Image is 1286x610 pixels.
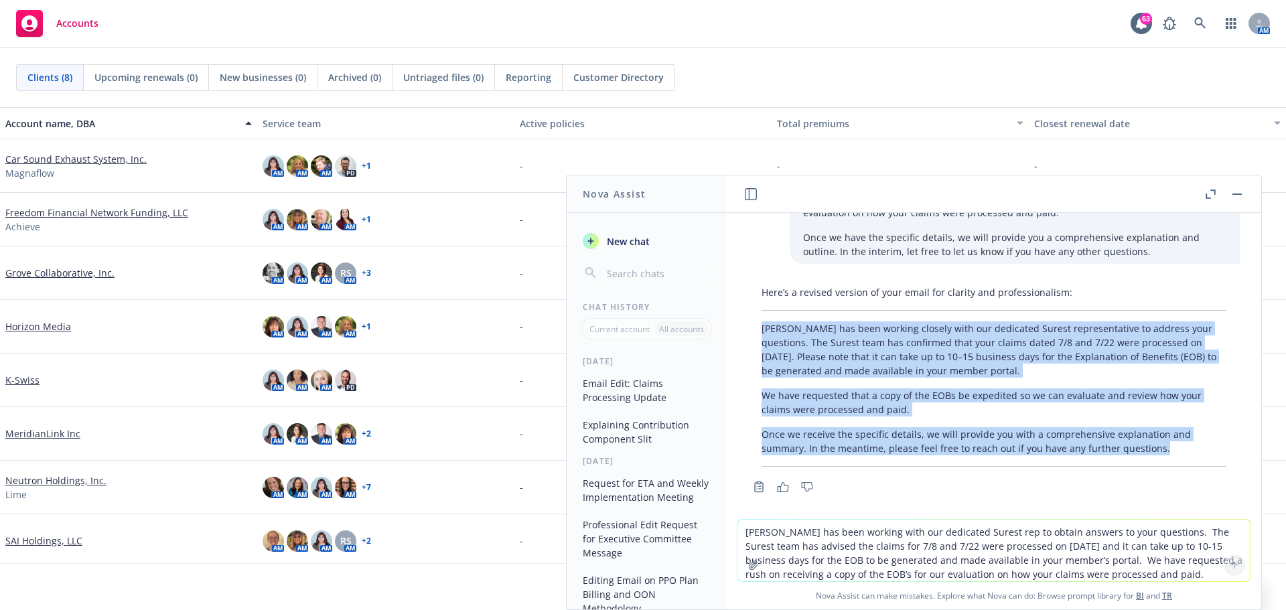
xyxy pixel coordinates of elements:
[762,321,1226,378] p: [PERSON_NAME] has been working closely with our dedicated Surest representative to address your q...
[520,319,523,333] span: -
[335,209,356,230] img: photo
[777,159,780,173] span: -
[311,370,332,391] img: photo
[732,582,1256,609] span: Nova Assist can make mistakes. Explore what Nova can do: Browse prompt library for and
[762,427,1226,455] p: Once we receive the specific details, we will provide you with a comprehensive explanation and su...
[362,430,371,438] a: + 2
[659,323,704,335] p: All accounts
[5,473,106,487] a: Neutron Holdings, Inc.
[506,70,551,84] span: Reporting
[5,534,82,548] a: SAI Holdings, LLC
[604,234,650,248] span: New chat
[263,423,284,445] img: photo
[263,155,284,177] img: photo
[577,372,716,408] button: Email Edit: Claims Processing Update
[362,483,371,491] a: + 7
[362,162,371,170] a: + 1
[11,5,104,42] a: Accounts
[762,388,1226,416] p: We have requested that a copy of the EOBs be expedited so we can evaluate and review how your cla...
[5,220,40,234] span: Achieve
[772,107,1029,139] button: Total premiums
[287,370,308,391] img: photo
[1187,10,1214,37] a: Search
[604,264,711,283] input: Search chats
[577,414,716,450] button: Explaining Contribution Component Slit
[520,534,523,548] span: -
[520,159,523,173] span: -
[520,427,523,441] span: -
[263,209,284,230] img: photo
[311,155,332,177] img: photo
[514,107,772,139] button: Active policies
[362,269,371,277] a: + 3
[335,477,356,498] img: photo
[567,301,727,313] div: Chat History
[403,70,484,84] span: Untriaged files (0)
[753,481,765,493] svg: Copy to clipboard
[287,423,308,445] img: photo
[328,70,381,84] span: Archived (0)
[220,70,306,84] span: New businesses (0)
[520,266,523,280] span: -
[577,229,716,253] button: New chat
[1034,117,1266,131] div: Closest renewal date
[311,530,332,552] img: photo
[589,323,650,335] p: Current account
[335,423,356,445] img: photo
[27,70,72,84] span: Clients (8)
[5,373,40,387] a: K-Swiss
[520,480,523,494] span: -
[287,262,308,284] img: photo
[5,117,237,131] div: Account name, DBA
[567,455,727,467] div: [DATE]
[311,209,332,230] img: photo
[287,209,308,230] img: photo
[5,319,71,333] a: Horizon Media
[520,117,766,131] div: Active policies
[287,477,308,498] img: photo
[5,152,147,166] a: Car Sound Exhaust System, Inc.
[263,477,284,498] img: photo
[1156,10,1183,37] a: Report a Bug
[583,187,646,201] h1: Nova Assist
[287,530,308,552] img: photo
[287,155,308,177] img: photo
[1162,590,1172,601] a: TR
[1029,107,1286,139] button: Closest renewal date
[335,155,356,177] img: photo
[263,530,284,552] img: photo
[567,356,727,367] div: [DATE]
[777,117,1009,131] div: Total premiums
[311,262,332,284] img: photo
[520,373,523,387] span: -
[1140,13,1152,25] div: 63
[311,423,332,445] img: photo
[94,70,198,84] span: Upcoming renewals (0)
[340,266,352,280] span: RS
[311,316,332,337] img: photo
[263,262,284,284] img: photo
[263,117,509,131] div: Service team
[5,266,115,280] a: Grove Collaborative, Inc.
[263,316,284,337] img: photo
[520,212,523,226] span: -
[362,537,371,545] a: + 2
[762,285,1226,299] p: Here’s a revised version of your email for clarity and professionalism:
[1034,159,1038,173] span: -
[287,316,308,337] img: photo
[5,206,188,220] a: Freedom Financial Network Funding, LLC
[5,427,80,441] a: MeridianLink Inc
[5,166,54,180] span: Magnaflow
[5,487,27,502] span: Lime
[803,230,1226,258] p: Once we have the specific details, we will provide you a comprehensive explanation and outline. I...
[1218,10,1244,37] a: Switch app
[311,477,332,498] img: photo
[573,70,664,84] span: Customer Directory
[257,107,514,139] button: Service team
[362,216,371,224] a: + 1
[577,472,716,508] button: Request for ETA and Weekly Implementation Meeting
[335,370,356,391] img: photo
[56,18,98,29] span: Accounts
[796,477,818,496] button: Thumbs down
[335,316,356,337] img: photo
